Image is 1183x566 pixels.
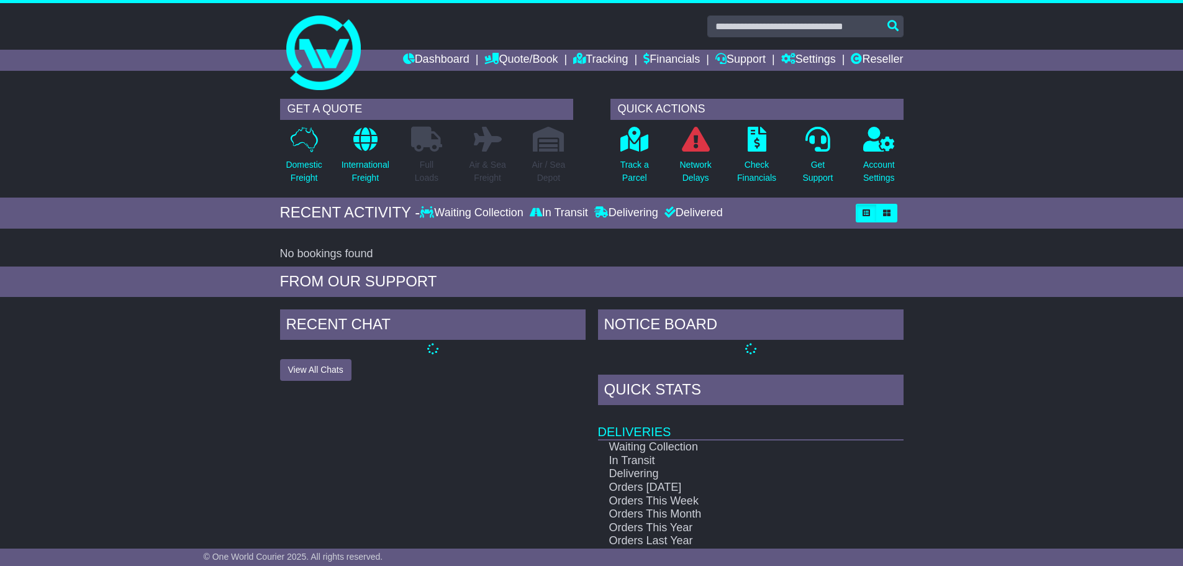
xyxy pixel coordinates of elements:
div: No bookings found [280,247,904,261]
p: Domestic Freight [286,158,322,185]
td: Orders Last Year [598,534,859,548]
td: Orders This Month [598,508,859,521]
td: Orders [DATE] [598,481,859,495]
p: Network Delays [679,158,711,185]
td: Deliveries [598,408,904,440]
a: Support [715,50,766,71]
a: CheckFinancials [737,126,777,191]
a: Tracking [573,50,628,71]
a: Settings [781,50,836,71]
div: In Transit [527,206,591,220]
a: Reseller [851,50,903,71]
a: GetSupport [802,126,833,191]
div: Quick Stats [598,375,904,408]
a: Quote/Book [484,50,558,71]
p: Air & Sea Freight [469,158,506,185]
div: Waiting Collection [420,206,526,220]
td: Orders This Week [598,495,859,508]
span: © One World Courier 2025. All rights reserved. [204,552,383,562]
div: RECENT ACTIVITY - [280,204,420,222]
a: NetworkDelays [679,126,712,191]
p: Get Support [802,158,833,185]
div: Delivered [661,206,723,220]
a: Financials [643,50,700,71]
a: Dashboard [403,50,469,71]
a: AccountSettings [863,126,895,191]
div: GET A QUOTE [280,99,573,120]
div: FROM OUR SUPPORT [280,273,904,291]
td: In Transit [598,454,859,468]
div: QUICK ACTIONS [610,99,904,120]
p: Air / Sea Depot [532,158,566,185]
p: Full Loads [411,158,442,185]
td: Delivering [598,467,859,481]
a: Track aParcel [620,126,650,191]
p: International Freight [342,158,389,185]
div: RECENT CHAT [280,309,586,343]
td: Orders This Year [598,521,859,535]
div: NOTICE BOARD [598,309,904,343]
p: Check Financials [737,158,776,185]
a: InternationalFreight [341,126,390,191]
a: DomesticFreight [285,126,322,191]
p: Account Settings [863,158,895,185]
td: Waiting Collection [598,440,859,454]
button: View All Chats [280,359,351,381]
div: Delivering [591,206,661,220]
p: Track a Parcel [620,158,649,185]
